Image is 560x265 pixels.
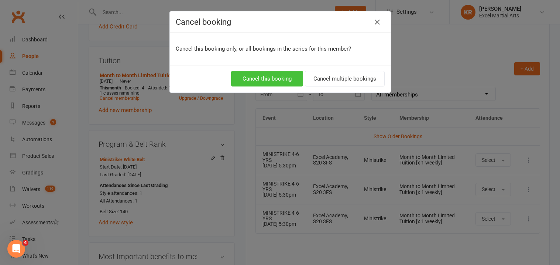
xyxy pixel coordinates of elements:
iframe: Intercom live chat [7,240,25,258]
button: Close [371,16,383,28]
span: 4 [23,240,28,246]
button: Cancel this booking [231,71,303,86]
p: Cancel this booking only, or all bookings in the series for this member? [176,44,385,53]
h4: Cancel booking [176,17,385,27]
button: Cancel multiple bookings [305,71,385,86]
